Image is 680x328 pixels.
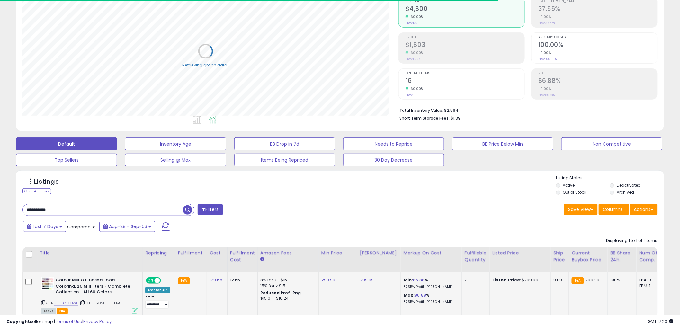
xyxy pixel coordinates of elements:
[67,224,97,230] span: Compared to:
[343,154,444,166] button: 30 Day Decrease
[610,250,634,263] div: BB Share 24h.
[178,277,190,284] small: FBA
[404,285,457,289] p: 37.55% Profit [PERSON_NAME]
[210,277,222,283] a: 129.68
[617,182,641,188] label: Deactivated
[639,277,660,283] div: FBA: 0
[33,223,58,230] span: Last 7 Days
[182,62,229,68] div: Retrieving graph data..
[599,204,629,215] button: Columns
[404,277,457,289] div: %
[41,277,138,313] div: ASIN:
[399,115,450,121] b: Short Term Storage Fees:
[41,277,54,290] img: 51RocybViNL._SL40_.jpg
[79,300,120,306] span: | SKU: USO20CPL-FBA
[408,50,424,55] small: 60.00%
[538,93,555,97] small: Prev: 86.88%
[399,106,653,114] li: $2,594
[415,292,426,298] a: 86.88
[147,278,155,283] span: ON
[56,277,134,297] b: Colour Mill Oil-Based Food Coloring, 20 Milliliters - Complete Collection - All 60 Colors
[145,294,170,309] div: Preset:
[586,277,600,283] span: 299.99
[321,250,354,256] div: Min Price
[553,250,566,263] div: Ship Price
[465,277,485,283] div: 7
[6,318,30,324] strong: Copyright
[538,14,551,19] small: 0.00%
[321,277,336,283] a: 299.99
[538,21,555,25] small: Prev: 37.55%
[360,250,398,256] div: [PERSON_NAME]
[260,277,314,283] div: 8% for <= $15
[399,108,443,113] b: Total Inventory Value:
[563,190,586,195] label: Out of Stock
[492,277,522,283] b: Listed Price:
[404,250,459,256] div: Markup on Cost
[406,5,524,14] h2: $4,800
[538,36,657,39] span: Avg. Buybox Share
[145,250,173,256] div: Repricing
[572,277,584,284] small: FBA
[41,308,56,314] span: All listings currently available for purchase on Amazon
[538,86,551,91] small: 0.00%
[406,77,524,86] h2: 16
[406,57,420,61] small: Prev: $1,127
[406,72,524,75] span: Ordered Items
[34,177,59,186] h5: Listings
[230,250,255,263] div: Fulfillment Cost
[83,318,112,324] a: Privacy Policy
[234,154,335,166] button: Items Being Repriced
[553,277,564,283] div: 0.00
[210,250,225,256] div: Cost
[413,277,425,283] a: 86.88
[572,250,605,263] div: Current Buybox Price
[230,277,253,283] div: 12.65
[561,137,662,150] button: Non Competitive
[260,283,314,289] div: 15% for > $15
[492,277,546,283] div: $299.99
[99,221,155,232] button: Aug-28 - Sep-03
[125,154,226,166] button: Selling @ Max
[404,277,413,283] b: Min:
[538,41,657,50] h2: 100.00%
[57,308,68,314] span: FBA
[160,278,170,283] span: OFF
[406,21,423,25] small: Prev: $3,000
[401,247,462,272] th: The percentage added to the cost of goods (COGS) that forms the calculator for Min & Max prices.
[610,277,631,283] div: 100%
[55,318,82,324] a: Terms of Use
[538,5,657,14] h2: 37.55%
[492,250,548,256] div: Listed Price
[16,154,117,166] button: Top Sellers
[408,86,424,91] small: 60.00%
[617,190,634,195] label: Archived
[538,50,551,55] small: 0.00%
[260,296,314,301] div: $15.01 - $16.24
[538,77,657,86] h2: 86.88%
[630,204,658,215] button: Actions
[406,36,524,39] span: Profit
[145,287,170,293] div: Amazon AI *
[198,204,223,215] button: Filters
[404,292,457,304] div: %
[23,221,66,232] button: Last 7 Days
[343,137,444,150] button: Needs to Reprice
[109,223,147,230] span: Aug-28 - Sep-03
[54,300,78,306] a: B0D87PCBWF
[465,250,487,263] div: Fulfillable Quantity
[451,115,461,121] span: $1.39
[603,206,623,213] span: Columns
[260,250,316,256] div: Amazon Fees
[234,137,335,150] button: BB Drop in 7d
[406,41,524,50] h2: $1,803
[408,14,424,19] small: 60.00%
[178,250,204,256] div: Fulfillment
[40,250,140,256] div: Title
[404,292,415,298] b: Max:
[556,175,664,181] p: Listing States:
[639,250,663,263] div: Num of Comp.
[639,283,660,289] div: FBM: 1
[360,277,374,283] a: 299.99
[648,318,674,324] span: 2025-09-11 17:20 GMT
